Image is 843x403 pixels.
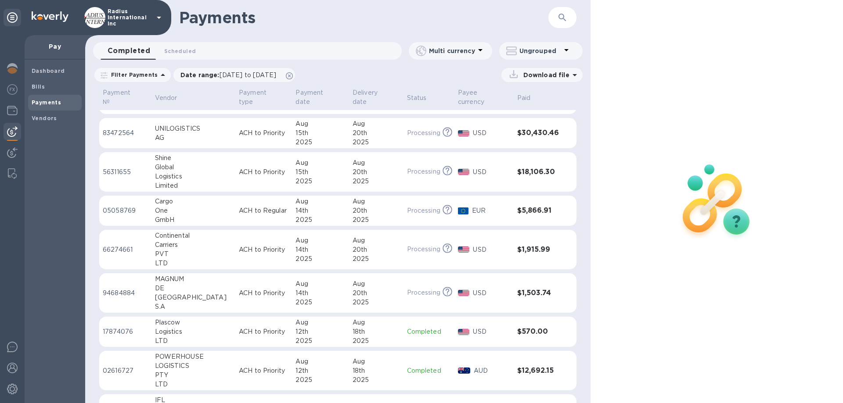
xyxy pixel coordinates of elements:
div: 2025 [295,215,345,225]
p: ACH to Priority [239,366,288,375]
h3: $1,915.99 [517,246,559,254]
div: 2025 [295,298,345,307]
span: Delivery date [353,88,400,107]
div: 2025 [353,298,400,307]
div: Aug [353,357,400,366]
div: Carriers [155,240,232,250]
div: 2025 [353,254,400,264]
div: Limited [155,181,232,190]
div: One [155,206,232,215]
div: Aug [353,197,400,206]
img: AUD [458,367,470,374]
img: USD [458,329,470,335]
p: Filter Payments [108,71,158,78]
div: 15th [295,168,345,177]
span: Payment № [103,88,148,107]
div: S.A [155,302,232,311]
div: LOGISTICS [155,361,232,371]
span: Completed [108,45,150,57]
div: 18th [353,366,400,375]
div: [GEOGRAPHIC_DATA] [155,293,232,302]
div: 12th [295,366,345,375]
p: Date range : [180,71,281,79]
b: Dashboard [32,68,65,74]
div: 2025 [295,336,345,346]
p: Processing [407,288,440,297]
span: Payment type [239,88,288,107]
p: Status [407,93,427,103]
p: 83472564 [103,128,148,138]
div: Aug [353,158,400,168]
p: ACH to Priority [239,128,288,138]
p: Payment date [295,88,334,107]
div: Aug [295,119,345,128]
p: Multi currency [429,46,475,55]
p: ACH to Priority [239,289,288,298]
div: Logistics [155,327,232,336]
div: Unpin categories [4,9,21,26]
div: Aug [295,158,345,168]
img: Foreign exchange [7,84,18,95]
div: 2025 [295,375,345,385]
div: Aug [295,357,345,366]
p: 66274661 [103,245,148,254]
p: USD [473,168,510,177]
p: EUR [472,206,510,215]
p: ACH to Priority [239,168,288,177]
div: 20th [353,289,400,298]
p: Processing [407,167,440,176]
span: Paid [517,93,542,103]
p: Completed [407,366,451,375]
div: LTD [155,336,232,346]
img: USD [458,169,470,175]
div: MAGNUM [155,275,232,284]
div: 18th [353,327,400,336]
img: Wallets [7,105,18,116]
div: Aug [353,119,400,128]
div: 2025 [353,215,400,225]
p: Paid [517,93,531,103]
p: ACH to Priority [239,245,288,254]
b: Vendors [32,115,57,121]
img: USD [458,130,470,136]
div: PVT [155,250,232,259]
div: PTY [155,371,232,380]
h3: $570.00 [517,328,559,336]
div: Aug [295,197,345,206]
div: 15th [295,128,345,138]
h3: $30,430.46 [517,129,559,137]
p: Ungrouped [519,46,561,55]
div: Aug [353,318,400,327]
div: 20th [353,168,400,177]
p: USD [473,128,510,138]
p: Processing [407,206,440,215]
span: Payee currency [458,88,510,107]
div: Continental [155,231,232,240]
p: 56311655 [103,168,148,177]
div: 20th [353,245,400,254]
span: Scheduled [164,46,196,56]
p: Payment type [239,88,277,107]
div: Cargo [155,197,232,206]
p: Radius International Inc [108,8,151,27]
p: 05058769 [103,206,148,215]
p: Download file [520,71,569,79]
p: USD [473,245,510,254]
p: Payment № [103,88,137,107]
div: 14th [295,206,345,215]
p: 02616727 [103,366,148,375]
h3: $1,503.74 [517,289,559,297]
div: 12th [295,327,345,336]
div: Plascow [155,318,232,327]
div: POWERHOUSE [155,352,232,361]
h3: $5,866.91 [517,207,559,215]
p: AUD [474,366,510,375]
p: 94684884 [103,289,148,298]
div: GmbH [155,215,232,225]
div: 2025 [353,375,400,385]
p: Delivery date [353,88,389,107]
div: Aug [353,279,400,289]
div: AG [155,133,232,143]
img: USD [458,290,470,296]
div: Aug [353,236,400,245]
